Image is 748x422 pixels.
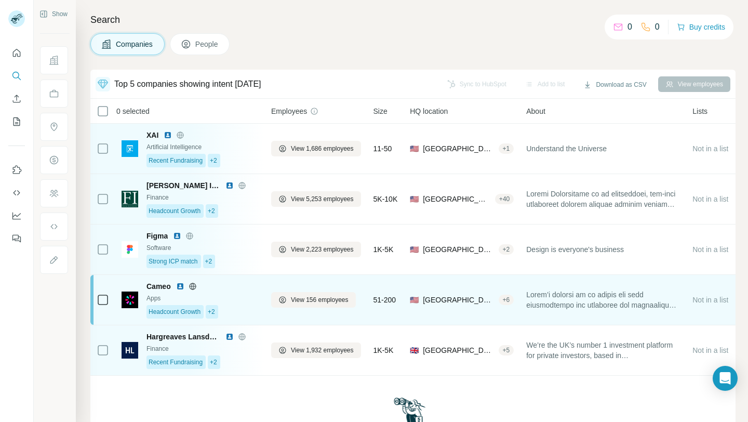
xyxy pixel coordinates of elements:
span: Size [373,106,388,116]
div: + 5 [499,346,514,355]
span: 1K-5K [373,244,394,255]
p: 0 [627,21,632,33]
span: 🇬🇧 [410,345,419,355]
button: Quick start [8,44,25,62]
span: +2 [208,206,215,216]
span: Companies [116,39,154,49]
div: Software [146,243,259,253]
span: View 2,223 employees [291,245,354,254]
span: XAI [146,130,158,140]
span: Not in a list [692,144,728,153]
img: LinkedIn logo [225,181,234,190]
span: [GEOGRAPHIC_DATA], [US_STATE] [423,244,494,255]
button: Use Surfe API [8,183,25,202]
span: HQ location [410,106,448,116]
button: Enrich CSV [8,89,25,108]
img: Logo of Hargreaves Lansdown [122,342,138,359]
img: LinkedIn logo [176,282,184,291]
span: Not in a list [692,245,728,254]
span: Loremi Dolorsitame co ad elitseddoei, tem-inci utlaboreet dolorem aliquae adminim veniam quisn ex... [526,189,680,209]
span: 🇺🇸 [410,295,419,305]
span: [GEOGRAPHIC_DATA], [US_STATE] [423,194,491,204]
span: Recent Fundraising [149,358,203,367]
span: Lists [692,106,707,116]
span: +2 [208,307,215,316]
span: Not in a list [692,346,728,354]
div: + 6 [499,295,514,305]
span: Headcount Growth [149,307,201,316]
span: [PERSON_NAME] Investments [146,180,220,191]
span: We’re the UK’s number 1 investment platform for private investors, based in [GEOGRAPHIC_DATA]. Fo... [526,340,680,361]
span: Understand the Universe [526,143,607,154]
div: + 40 [495,194,514,204]
div: Artificial Intelligence [146,142,259,152]
div: Open Intercom Messenger [713,366,738,391]
button: My lists [8,112,25,131]
div: + 1 [499,144,514,153]
span: +2 [205,257,212,266]
img: Logo of Fisher Investments [122,191,138,207]
span: 51-200 [373,295,396,305]
button: Search [8,67,25,85]
span: Not in a list [692,195,728,203]
img: Avatar [8,10,25,27]
div: Apps [146,294,259,303]
button: View 156 employees [271,292,356,308]
button: Buy credits [677,20,725,34]
button: View 1,932 employees [271,342,361,358]
button: Show [32,6,75,22]
button: View 5,253 employees [271,191,361,207]
span: 0 selected [116,106,150,116]
img: Logo of Figma [122,241,138,258]
h4: Search [90,12,736,27]
span: People [195,39,219,49]
img: LinkedIn logo [173,232,181,240]
div: Finance [146,193,259,202]
span: View 5,253 employees [291,194,354,204]
button: Feedback [8,229,25,248]
span: View 1,932 employees [291,346,354,355]
span: 1K-5K [373,345,394,355]
div: + 2 [499,245,514,254]
span: Employees [271,106,307,116]
span: 🇺🇸 [410,143,419,154]
span: Lorem’i dolorsi am co adipis eli sedd eiusmodtempo inc utlaboree dol magnaaliqua en admin! Venia ... [526,289,680,310]
img: LinkedIn logo [225,333,234,341]
img: LinkedIn logo [164,131,172,139]
span: Headcount Growth [149,206,201,216]
span: Strong ICP match [149,257,198,266]
div: Top 5 companies showing intent [DATE] [114,78,261,90]
span: [GEOGRAPHIC_DATA], [US_STATE] [423,143,494,154]
span: About [526,106,545,116]
span: View 156 employees [291,295,349,305]
p: 0 [655,21,660,33]
img: Logo of XAI [122,140,138,157]
span: Figma [146,231,168,241]
div: Finance [146,344,259,353]
span: 🇺🇸 [410,244,419,255]
button: Download as CSV [576,77,653,93]
span: View 1,686 employees [291,144,354,153]
span: Hargreaves Lansdown [146,332,220,342]
img: Logo of Cameo [122,292,138,308]
span: [GEOGRAPHIC_DATA], [GEOGRAPHIC_DATA], City of [423,345,494,355]
button: View 2,223 employees [271,242,361,257]
span: Recent Fundraising [149,156,203,165]
button: Use Surfe on LinkedIn [8,161,25,179]
button: View 1,686 employees [271,141,361,156]
span: +2 [210,358,217,367]
span: 5K-10K [373,194,398,204]
span: 🇺🇸 [410,194,419,204]
span: [GEOGRAPHIC_DATA], [US_STATE] [423,295,494,305]
span: Design is everyone's business [526,244,624,255]
button: Dashboard [8,206,25,225]
span: Not in a list [692,296,728,304]
span: Cameo [146,281,171,292]
span: +2 [210,156,217,165]
span: 11-50 [373,143,392,154]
